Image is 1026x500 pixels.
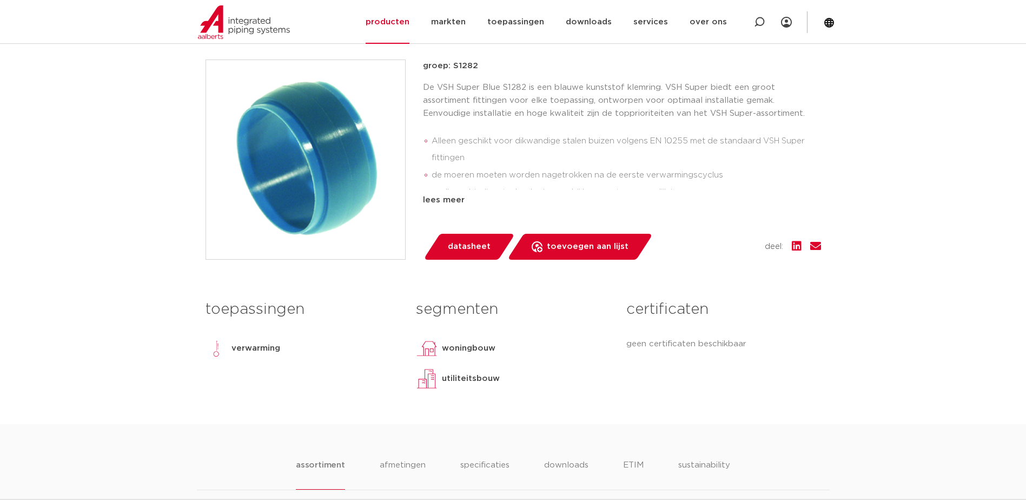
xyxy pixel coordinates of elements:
[231,342,280,355] p: verwarming
[626,299,820,320] h3: certificaten
[432,184,821,201] li: snelle verbindingstechnologie waarbij her-montage mogelijk is
[416,368,438,390] img: utiliteitsbouw
[423,194,821,207] div: lees meer
[432,167,821,184] li: de moeren moeten worden nagetrokken na de eerste verwarmingscyclus
[765,240,783,253] span: deel:
[460,459,509,490] li: specificaties
[416,338,438,359] img: woningbouw
[380,459,426,490] li: afmetingen
[432,133,821,167] li: Alleen geschikt voor dikwandige stalen buizen volgens EN 10255 met de standaard VSH Super fittingen
[206,299,400,320] h3: toepassingen
[448,238,491,255] span: datasheet
[623,459,644,490] li: ETIM
[423,81,821,120] p: De VSH Super Blue S1282 is een blauwe kunststof klemring. VSH Super biedt een groot assortiment f...
[206,338,227,359] img: verwarming
[544,459,588,490] li: downloads
[678,459,730,490] li: sustainability
[416,299,610,320] h3: segmenten
[547,238,628,255] span: toevoegen aan lijst
[296,459,345,490] li: assortiment
[423,60,821,73] p: groep: S1282
[442,372,500,385] p: utiliteitsbouw
[626,338,820,351] p: geen certificaten beschikbaar
[423,234,515,260] a: datasheet
[442,342,495,355] p: woningbouw
[206,60,405,259] img: Product Image for VSH Super Blue knelring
